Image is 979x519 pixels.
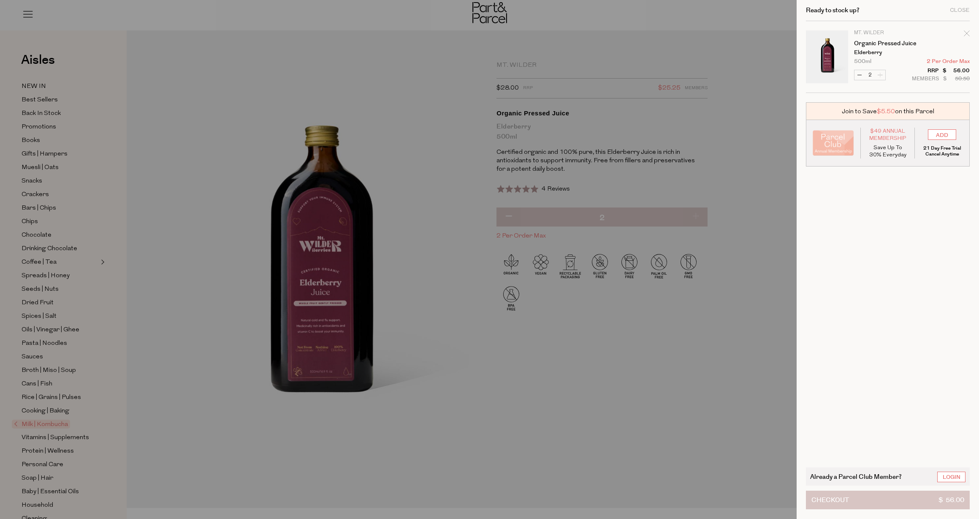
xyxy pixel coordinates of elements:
[938,491,964,509] span: $ 56.00
[854,59,871,64] span: 500ml
[964,29,970,41] div: Remove Organic Pressed Juice
[950,8,970,13] div: Close
[928,129,956,140] input: ADD
[811,491,849,509] span: Checkout
[806,491,970,509] button: Checkout$ 56.00
[806,7,860,14] h2: Ready to stock up?
[865,70,875,80] input: QTY Organic Pressed Juice
[854,30,919,36] p: Mt. Wilder
[877,107,895,116] span: $5.50
[927,59,970,64] span: 2 Per Order Max
[810,472,902,481] span: Already a Parcel Club Member?
[867,128,908,142] span: $49 Annual Membership
[867,144,908,158] p: Save Up To 30% Everyday
[806,102,970,120] div: Join to Save on this Parcel
[921,145,963,157] p: 21 Day Free Trial Cancel Anytime
[937,472,965,482] a: Login
[854,41,919,46] a: Organic Pressed Juice
[854,50,919,55] p: Elderberry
